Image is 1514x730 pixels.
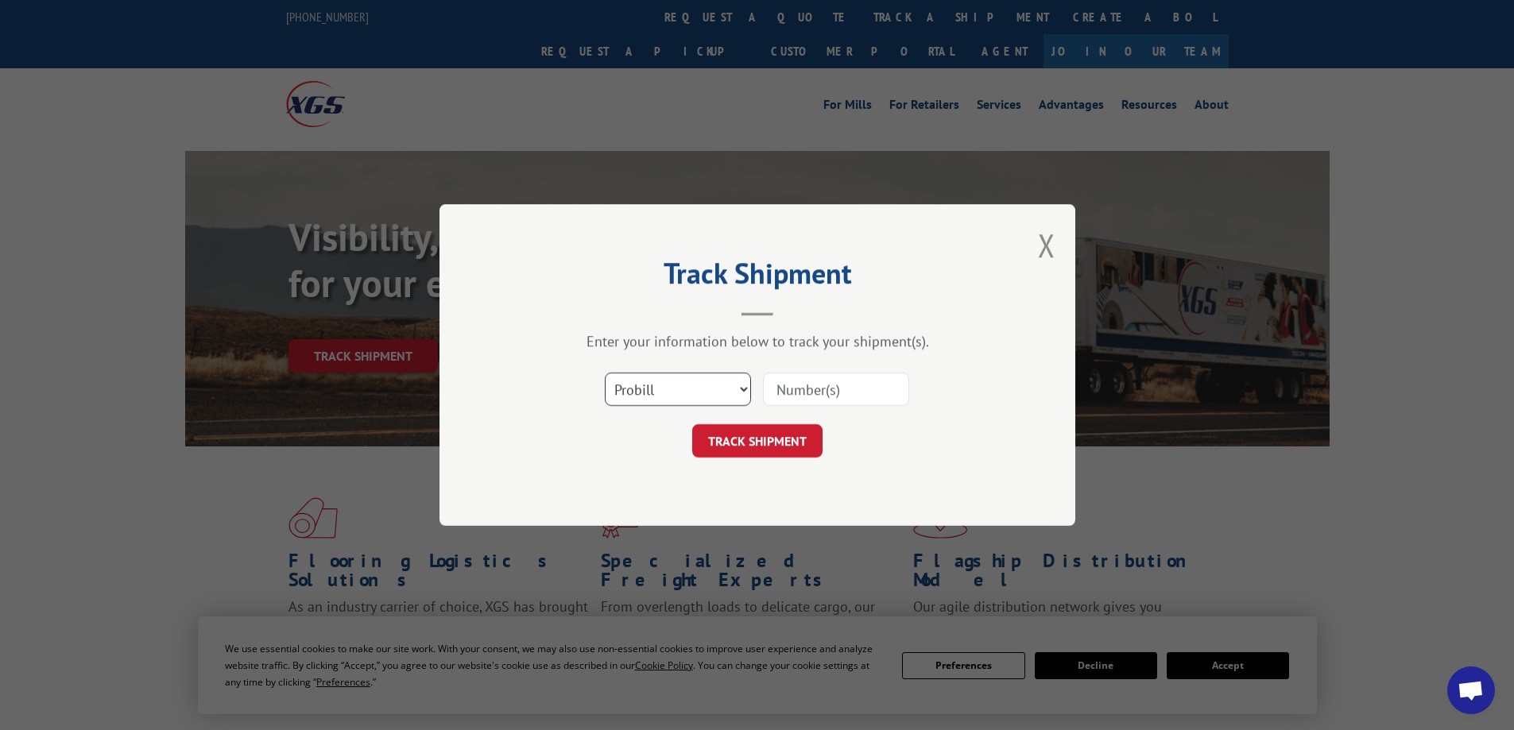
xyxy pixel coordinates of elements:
[519,262,996,292] h2: Track Shipment
[763,373,909,406] input: Number(s)
[1038,224,1055,266] button: Close modal
[692,424,823,458] button: TRACK SHIPMENT
[1447,666,1495,714] div: Open chat
[519,332,996,350] div: Enter your information below to track your shipment(s).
